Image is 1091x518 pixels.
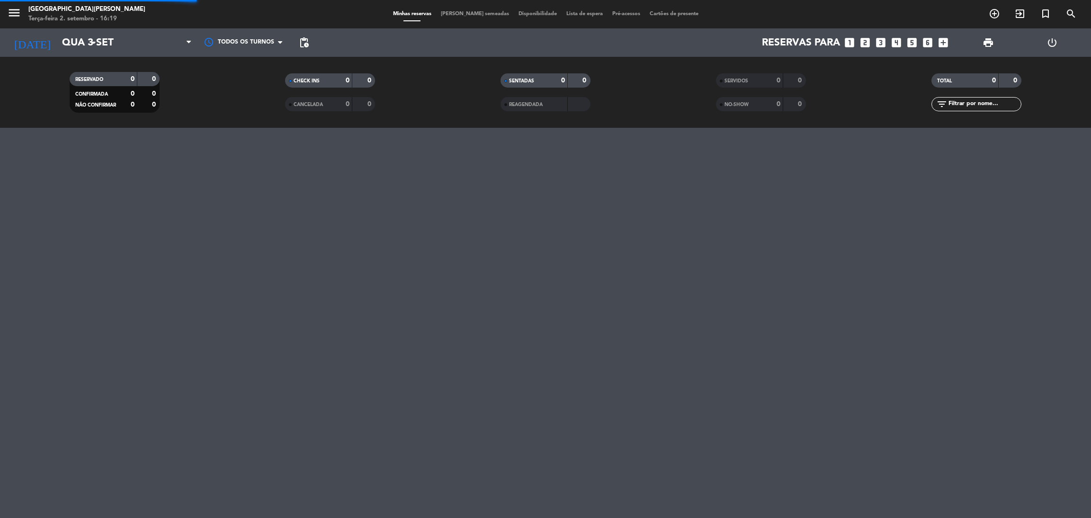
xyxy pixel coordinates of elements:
[582,77,588,84] strong: 0
[992,77,996,84] strong: 0
[75,92,108,97] span: CONFIRMADA
[152,101,158,108] strong: 0
[294,102,323,107] span: CANCELADA
[7,6,21,23] button: menu
[152,90,158,97] strong: 0
[762,37,840,49] span: Reservas para
[131,76,134,82] strong: 0
[983,37,994,48] span: print
[1020,28,1084,57] div: LOG OUT
[131,101,134,108] strong: 0
[88,37,99,48] i: arrow_drop_down
[1046,37,1058,48] i: power_settings_new
[937,36,949,49] i: add_box
[367,77,373,84] strong: 0
[298,37,310,48] span: pending_actions
[294,79,320,83] span: CHECK INS
[906,36,918,49] i: looks_5
[1065,8,1077,19] i: search
[1014,8,1026,19] i: exit_to_app
[367,101,373,107] strong: 0
[562,11,608,17] span: Lista de espera
[645,11,703,17] span: Cartões de presente
[989,8,1000,19] i: add_circle_outline
[514,11,562,17] span: Disponibilidade
[509,102,543,107] span: REAGENDADA
[75,77,103,82] span: RESERVADO
[859,36,871,49] i: looks_two
[28,5,145,14] div: [GEOGRAPHIC_DATA][PERSON_NAME]
[7,6,21,20] i: menu
[777,101,780,107] strong: 0
[561,77,565,84] strong: 0
[777,77,780,84] strong: 0
[798,101,804,107] strong: 0
[937,79,952,83] span: TOTAL
[921,36,934,49] i: looks_6
[152,76,158,82] strong: 0
[131,90,134,97] strong: 0
[436,11,514,17] span: [PERSON_NAME] semeadas
[875,36,887,49] i: looks_3
[724,102,749,107] span: NO-SHOW
[890,36,903,49] i: looks_4
[1013,77,1019,84] strong: 0
[948,99,1021,109] input: Filtrar por nome...
[75,103,116,107] span: NÃO CONFIRMAR
[724,79,748,83] span: SERVIDOS
[509,79,534,83] span: SENTADAS
[388,11,436,17] span: Minhas reservas
[936,98,948,110] i: filter_list
[346,101,349,107] strong: 0
[7,32,57,53] i: [DATE]
[608,11,645,17] span: Pré-acessos
[346,77,349,84] strong: 0
[28,14,145,24] div: Terça-feira 2. setembro - 16:19
[798,77,804,84] strong: 0
[843,36,856,49] i: looks_one
[1040,8,1051,19] i: turned_in_not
